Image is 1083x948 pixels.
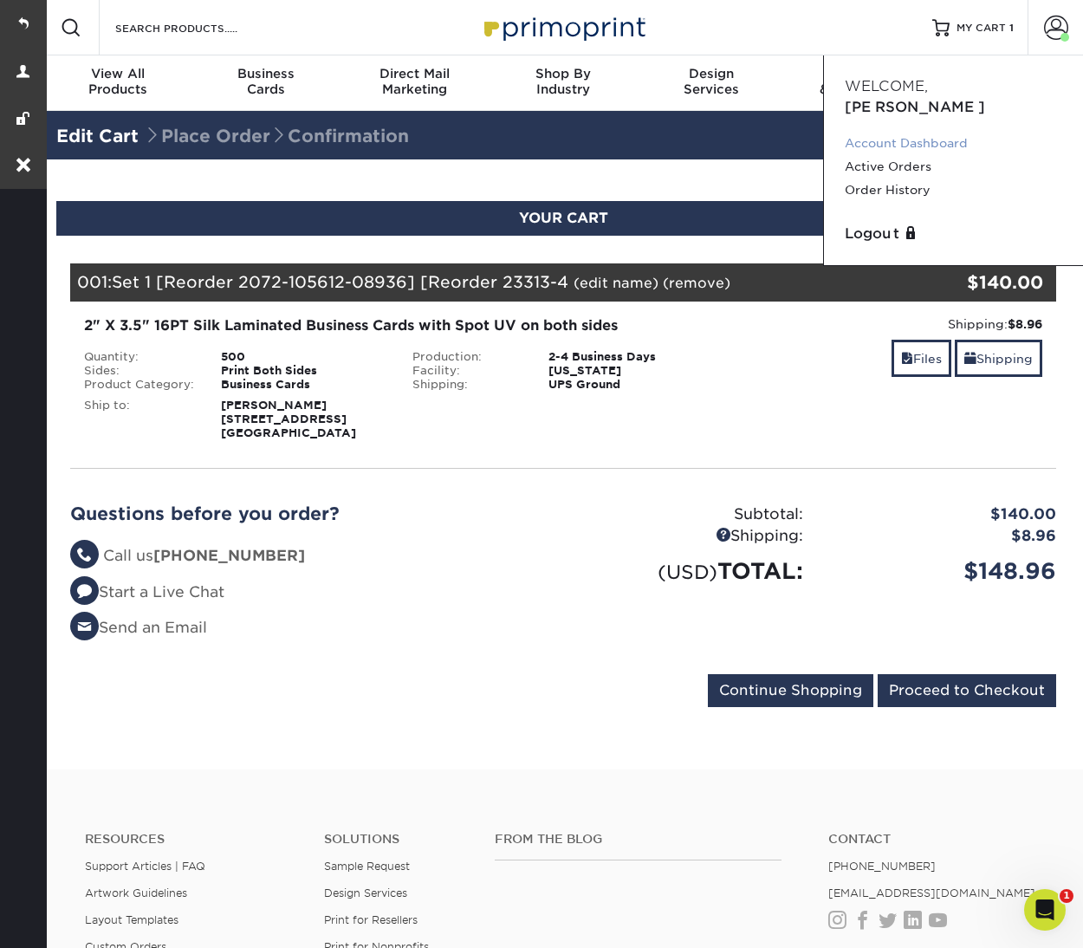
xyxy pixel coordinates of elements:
[113,17,282,38] input: SEARCH PRODUCTS.....
[399,378,536,392] div: Shipping:
[56,126,139,146] a: Edit Cart
[892,340,951,377] a: Files
[638,66,786,97] div: Services
[845,224,1062,244] a: Logout
[535,364,727,378] div: [US_STATE]
[708,674,873,707] input: Continue Shopping
[638,66,786,81] span: Design
[208,364,399,378] div: Print Both Sides
[786,55,934,111] a: Resources& Templates
[208,350,399,364] div: 500
[816,555,1069,588] div: $148.96
[340,66,489,81] span: Direct Mail
[144,126,409,146] span: Place Order Confirmation
[191,66,340,81] span: Business
[535,350,727,364] div: 2-4 Business Days
[324,913,418,926] a: Print for Resellers
[191,66,340,97] div: Cards
[957,21,1006,36] span: MY CART
[399,350,536,364] div: Production:
[964,352,976,366] span: shipping
[221,399,356,439] strong: [PERSON_NAME] [STREET_ADDRESS] [GEOGRAPHIC_DATA]
[208,378,399,392] div: Business Cards
[70,545,550,568] li: Call us
[638,55,786,111] a: DesignServices
[878,674,1056,707] input: Proceed to Checkout
[191,55,340,111] a: BusinessCards
[786,66,934,97] div: & Templates
[740,315,1042,333] div: Shipping:
[663,275,730,291] a: (remove)
[563,503,816,526] div: Subtotal:
[892,269,1043,295] div: $140.00
[489,66,637,81] span: Shop By
[658,561,717,583] small: (USD)
[786,66,934,81] span: Resources
[71,399,208,440] div: Ship to:
[324,886,407,899] a: Design Services
[399,364,536,378] div: Facility:
[901,352,913,366] span: files
[816,503,1069,526] div: $140.00
[84,315,714,336] div: 2" X 3.5" 16PT Silk Laminated Business Cards with Spot UV on both sides
[324,832,469,847] h4: Solutions
[574,275,658,291] a: (edit name)
[70,503,550,524] h2: Questions before you order?
[43,66,191,97] div: Products
[70,263,892,302] div: 001:
[1024,889,1066,931] iframe: Intercom live chat
[495,832,782,847] h4: From the Blog
[828,860,936,873] a: [PHONE_NUMBER]
[1060,889,1073,903] span: 1
[324,860,410,873] a: Sample Request
[563,525,816,548] div: Shipping:
[71,364,208,378] div: Sides:
[563,555,816,588] div: TOTAL:
[112,272,568,291] span: Set 1 [Reorder 2072-105612-08936] [Reorder 23313-4
[85,886,187,899] a: Artwork Guidelines
[828,832,1041,847] a: Contact
[845,99,985,115] span: [PERSON_NAME]
[1009,22,1014,34] span: 1
[70,583,224,601] a: Start a Live Chat
[535,378,727,392] div: UPS Ground
[845,78,928,94] span: Welcome,
[845,155,1062,179] a: Active Orders
[489,66,637,97] div: Industry
[340,55,489,111] a: Direct MailMarketing
[71,350,208,364] div: Quantity:
[85,860,205,873] a: Support Articles | FAQ
[70,619,207,636] a: Send an Email
[519,210,608,226] span: YOUR CART
[816,525,1069,548] div: $8.96
[477,9,650,46] img: Primoprint
[153,547,305,564] strong: [PHONE_NUMBER]
[71,378,208,392] div: Product Category:
[1008,317,1042,331] strong: $8.96
[955,340,1042,377] a: Shipping
[43,66,191,81] span: View All
[845,179,1062,202] a: Order History
[43,55,191,111] a: View AllProducts
[4,895,147,942] iframe: Google Customer Reviews
[340,66,489,97] div: Marketing
[845,132,1062,155] a: Account Dashboard
[85,832,298,847] h4: Resources
[489,55,637,111] a: Shop ByIndustry
[828,886,1035,899] a: [EMAIL_ADDRESS][DOMAIN_NAME]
